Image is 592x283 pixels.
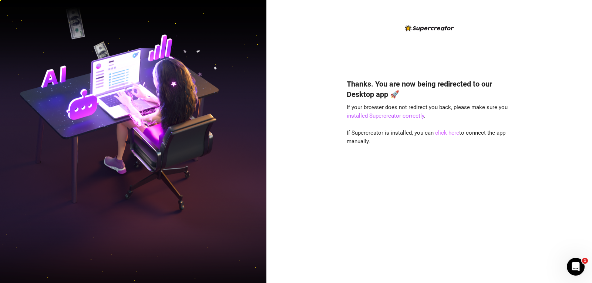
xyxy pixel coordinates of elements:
[347,104,508,119] span: If your browser does not redirect you back, please make sure you .
[347,112,424,119] a: installed Supercreator correctly
[347,79,512,100] h4: Thanks. You are now being redirected to our Desktop app 🚀
[567,258,585,276] iframe: Intercom live chat
[435,129,459,136] a: click here
[405,25,454,31] img: logo-BBDzfeDw.svg
[347,129,505,145] span: If Supercreator is installed, you can to connect the app manually.
[582,258,588,264] span: 1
